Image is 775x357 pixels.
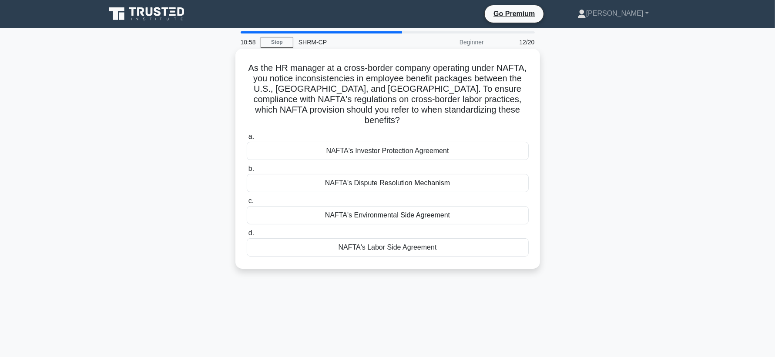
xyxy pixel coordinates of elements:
div: SHRM-CP [293,33,413,51]
div: Beginner [413,33,489,51]
div: NAFTA's Investor Protection Agreement [247,142,529,160]
div: NAFTA's Environmental Side Agreement [247,206,529,224]
div: NAFTA's Dispute Resolution Mechanism [247,174,529,192]
div: 12/20 [489,33,540,51]
span: b. [248,165,254,172]
span: d. [248,229,254,237]
span: a. [248,133,254,140]
span: c. [248,197,254,204]
div: NAFTA's Labor Side Agreement [247,238,529,257]
h5: As the HR manager at a cross-border company operating under NAFTA, you notice inconsistencies in ... [246,63,530,126]
div: 10:58 [235,33,261,51]
a: [PERSON_NAME] [557,5,670,22]
a: Stop [261,37,293,48]
a: Go Premium [488,8,540,19]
